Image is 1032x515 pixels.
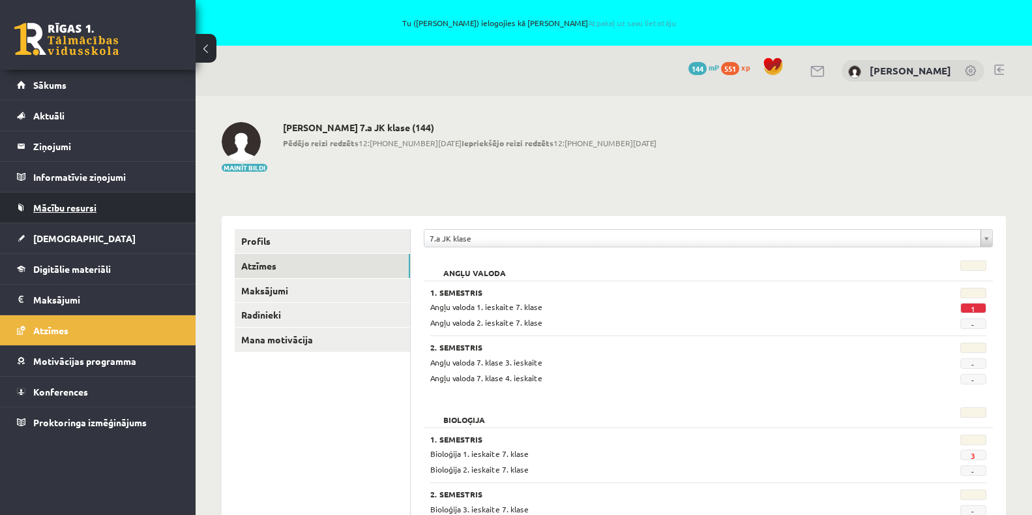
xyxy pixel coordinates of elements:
a: 551 xp [721,62,756,72]
button: Mainīt bildi [222,164,267,172]
span: Angļu valoda 7. klase 4. ieskaite [430,373,542,383]
a: 3 [971,450,975,461]
h2: Angļu valoda [430,260,519,273]
b: Iepriekšējo reizi redzēts [462,138,553,148]
a: Profils [235,229,410,253]
a: Konferences [17,377,179,407]
span: 12:[PHONE_NUMBER][DATE] 12:[PHONE_NUMBER][DATE] [283,137,656,149]
span: [DEMOGRAPHIC_DATA] [33,232,136,244]
a: Atzīmes [235,254,410,278]
a: Maksājumi [17,285,179,315]
h2: [PERSON_NAME] 7.a JK klase (144) [283,122,656,133]
h3: 1. Semestris [430,435,891,444]
a: 144 mP [688,62,719,72]
span: - [960,319,986,329]
span: Sākums [33,79,66,91]
span: 551 [721,62,739,75]
a: Proktoringa izmēģinājums [17,407,179,437]
span: Tu ([PERSON_NAME]) ielogojies kā [PERSON_NAME] [150,19,929,27]
span: - [960,358,986,369]
span: Konferences [33,386,88,398]
a: Mana motivācija [235,328,410,352]
a: 7.a JK klase [424,230,992,247]
h3: 2. Semestris [430,343,891,352]
a: [PERSON_NAME] [870,64,951,77]
span: 7.a JK klase [430,230,975,247]
a: Motivācijas programma [17,346,179,376]
a: Digitālie materiāli [17,254,179,284]
a: Aktuāli [17,101,179,131]
a: Maksājumi [235,279,410,303]
a: Atzīmes [17,315,179,345]
img: Anna Enija Kozlinska [222,122,261,161]
h3: 2. Semestris [430,490,891,499]
a: 1 [971,304,975,314]
legend: Ziņojumi [33,131,179,161]
span: Bioloģija 3. ieskaite 7. klase [430,504,529,514]
span: mP [709,62,719,72]
span: Angļu valoda 7. klase 3. ieskaite [430,357,542,367]
img: Anna Enija Kozlinska [848,65,861,78]
legend: Informatīvie ziņojumi [33,162,179,192]
a: Atpakaļ uz savu lietotāju [588,18,676,28]
a: [DEMOGRAPHIC_DATA] [17,223,179,253]
span: Bioloģija 2. ieskaite 7. klase [430,464,529,475]
a: Rīgas 1. Tālmācības vidusskola [14,23,119,55]
span: xp [741,62,750,72]
a: Ziņojumi [17,131,179,161]
span: Angļu valoda 1. ieskaite 7. klase [430,302,542,312]
span: Mācību resursi [33,202,96,213]
span: - [960,465,986,476]
span: Proktoringa izmēģinājums [33,416,147,428]
span: Bioloģija 1. ieskaite 7. klase [430,448,529,459]
span: 144 [688,62,707,75]
h3: 1. Semestris [430,288,891,297]
a: Radinieki [235,303,410,327]
span: Angļu valoda 2. ieskaite 7. klase [430,317,542,328]
b: Pēdējo reizi redzēts [283,138,359,148]
span: Digitālie materiāli [33,263,111,275]
span: - [960,374,986,384]
span: Motivācijas programma [33,355,136,367]
h2: Bioloģija [430,407,498,420]
span: Aktuāli [33,110,65,121]
span: Atzīmes [33,324,68,336]
a: Sākums [17,70,179,100]
legend: Maksājumi [33,285,179,315]
a: Informatīvie ziņojumi [17,162,179,192]
a: Mācību resursi [17,193,179,223]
